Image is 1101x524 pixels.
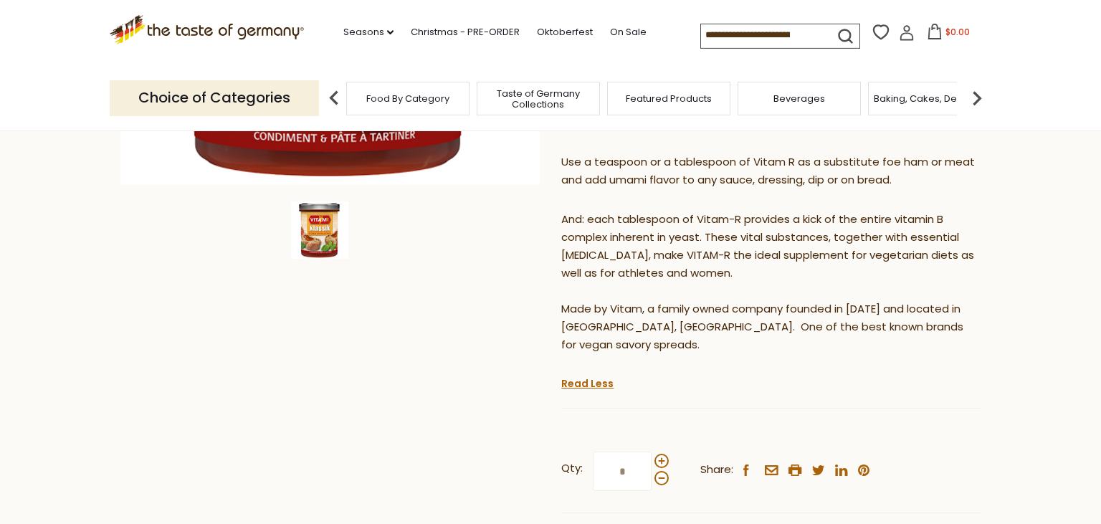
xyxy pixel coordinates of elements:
a: Christmas - PRE-ORDER [411,24,520,40]
a: Seasons [343,24,394,40]
img: previous arrow [320,84,348,113]
span: $0.00 [945,26,970,38]
p: Choice of Categories [110,80,319,115]
p: And: each tablespoon of Vitam-R provides a kick of the entire vitamin B complex inherent in yeast... [561,211,981,354]
a: Read Less [561,376,614,391]
strong: Qty: [561,459,583,477]
button: $0.00 [917,24,978,45]
a: On Sale [610,24,647,40]
img: next arrow [963,84,991,113]
img: Vitam-R Classic Yeast Extract, Plant-Based Savory Spread, 8.8 oz [291,201,348,259]
a: Food By Category [366,93,449,104]
a: Taste of Germany Collections [481,88,596,110]
a: Featured Products [626,93,712,104]
input: Qty: [593,452,652,491]
a: Beverages [773,93,825,104]
a: Baking, Cakes, Desserts [874,93,985,104]
p: Use a teaspoon or a tablespoon of Vitam R as a substitute foe ham or meat and add umami flavor to... [561,153,981,189]
span: Share: [700,461,733,479]
a: Oktoberfest [537,24,593,40]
